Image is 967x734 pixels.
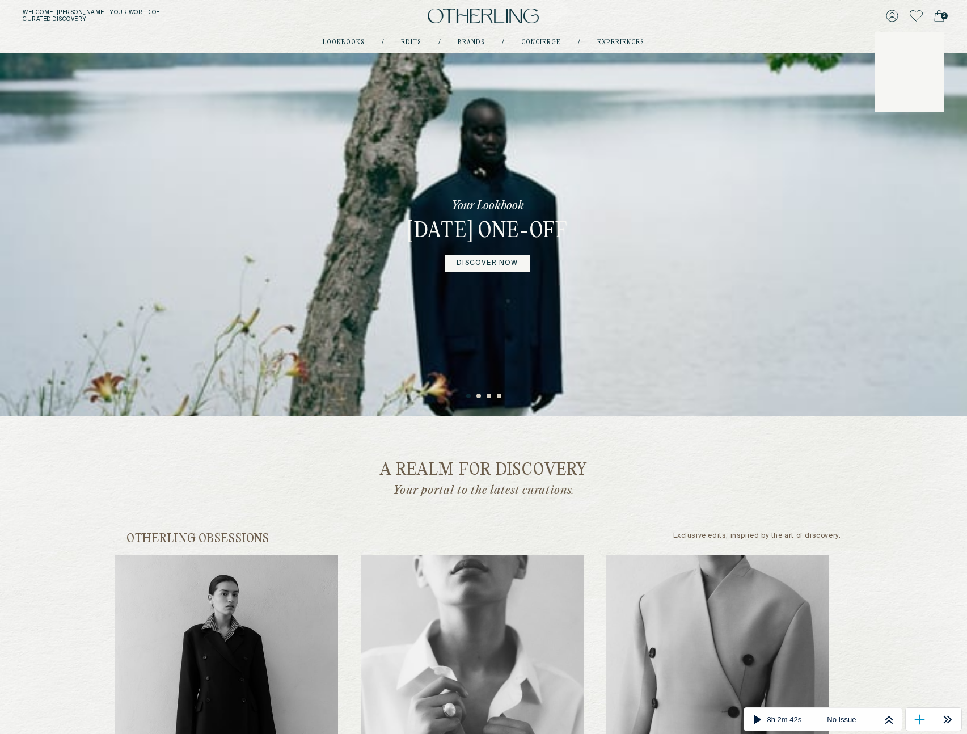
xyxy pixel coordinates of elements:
a: experiences [597,40,644,45]
p: Your portal to the latest curations. [333,483,634,498]
div: / [382,38,384,47]
img: logo [428,9,539,24]
h2: a realm for discovery [136,462,832,479]
div: / [578,38,580,47]
h2: otherling obsessions [126,532,269,546]
a: Brands [458,40,485,45]
button: 3 [487,394,492,399]
a: concierge [521,40,561,45]
button: 2 [476,394,482,399]
h5: Welcome, [PERSON_NAME] . Your world of curated discovery. [23,9,299,23]
a: Edits [401,40,421,45]
span: 2 [941,12,948,19]
div: / [438,38,441,47]
button: 1 [466,394,472,399]
p: Exclusive edits, inspired by the art of discovery. [673,532,841,546]
button: 4 [497,394,502,399]
a: DISCOVER NOW [445,255,530,272]
p: Your Lookbook [451,198,524,214]
div: / [502,38,504,47]
h3: [DATE] One-off [407,218,568,246]
a: lookbooks [323,40,365,45]
a: 2 [934,8,944,24]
